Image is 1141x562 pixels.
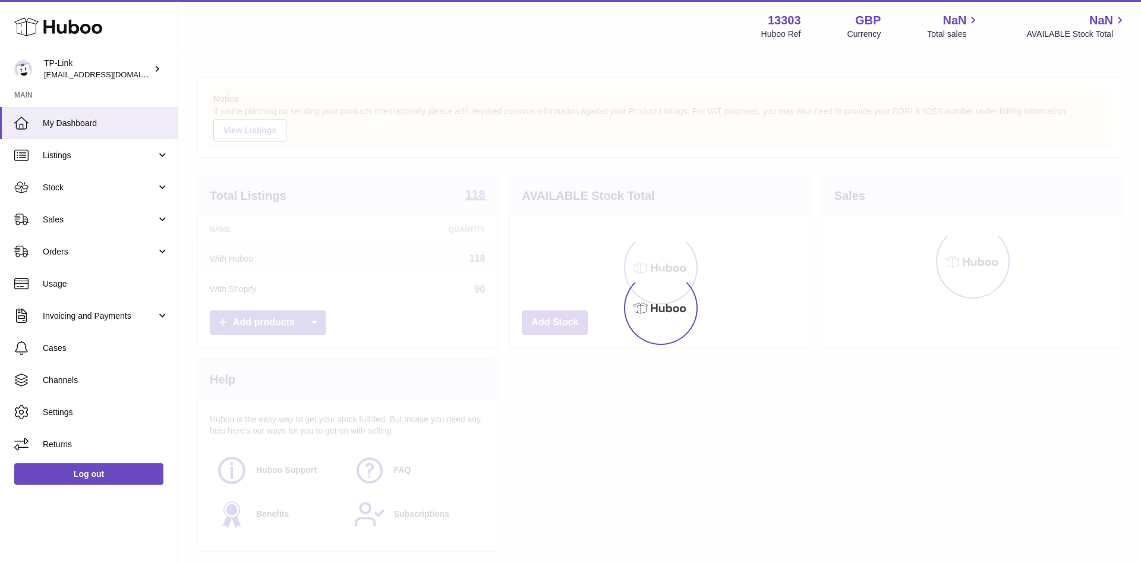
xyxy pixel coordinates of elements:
a: NaN AVAILABLE Stock Total [1026,12,1127,40]
span: NaN [943,12,966,29]
div: Huboo Ref [761,29,801,40]
span: Listings [43,150,156,161]
span: Returns [43,439,169,450]
span: Usage [43,278,169,290]
span: My Dashboard [43,118,169,129]
div: Currency [847,29,881,40]
span: Settings [43,407,169,418]
span: Cases [43,343,169,354]
a: NaN Total sales [927,12,980,40]
span: AVAILABLE Stock Total [1026,29,1127,40]
span: Total sales [927,29,980,40]
span: NaN [1089,12,1113,29]
span: Channels [43,375,169,386]
strong: 13303 [768,12,801,29]
span: Sales [43,214,156,225]
img: internalAdmin-13303@internal.huboo.com [14,60,32,78]
div: TP-Link [44,58,151,80]
span: Invoicing and Payments [43,310,156,322]
span: [EMAIL_ADDRESS][DOMAIN_NAME] [44,70,175,79]
a: Log out [14,463,163,485]
span: Stock [43,182,156,193]
span: Orders [43,246,156,258]
strong: GBP [855,12,881,29]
